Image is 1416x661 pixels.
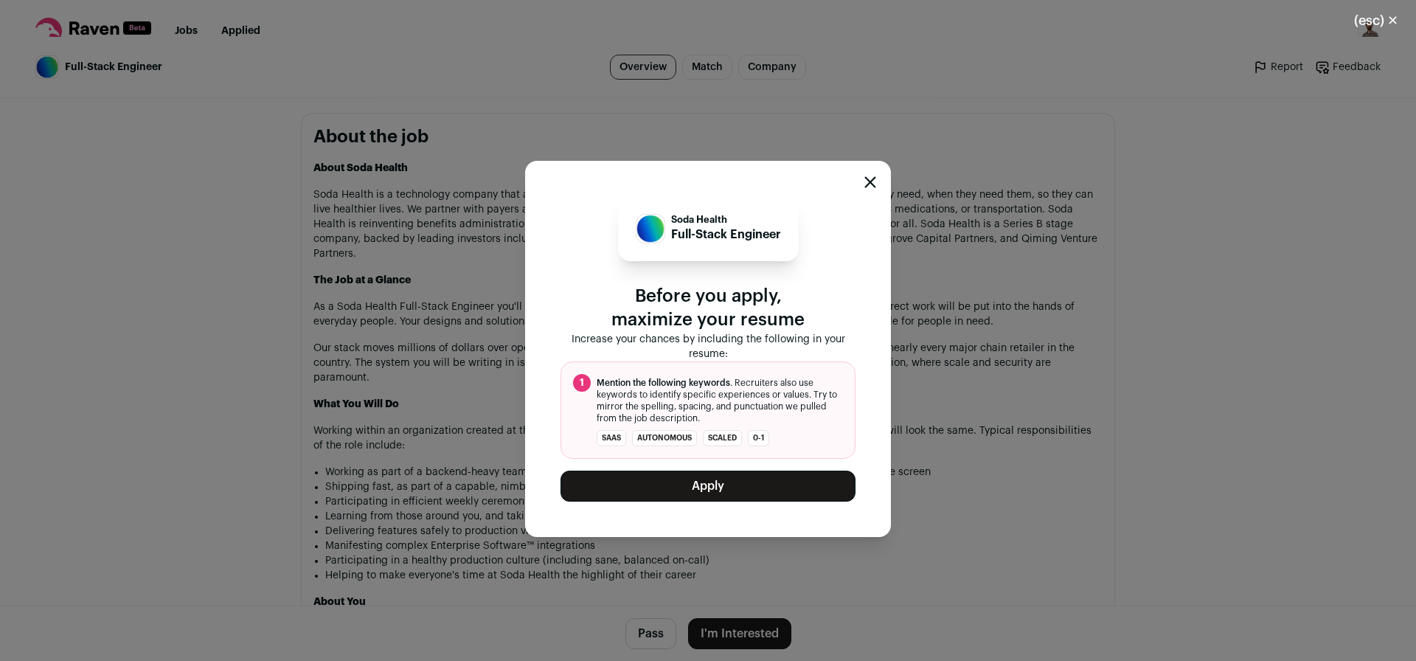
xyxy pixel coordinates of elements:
[597,378,730,387] span: Mention the following keywords
[560,332,855,361] p: Increase your chances by including the following in your resume:
[560,471,855,502] button: Apply
[671,226,781,243] p: Full-Stack Engineer
[636,215,664,243] img: b396e44d66be5381ac17e038b5383112cc56dfde83fcd9186cf40beabc41d93f.png
[632,430,697,446] li: autonomous
[748,430,769,446] li: 0-1
[1336,4,1416,37] button: Close modal
[560,285,855,332] p: Before you apply, maximize your resume
[864,176,876,188] button: Close modal
[573,374,591,392] span: 1
[703,430,742,446] li: scaled
[597,430,626,446] li: SaaS
[597,377,843,424] span: . Recruiters also use keywords to identify specific experiences or values. Try to mirror the spel...
[671,214,781,226] p: Soda Health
